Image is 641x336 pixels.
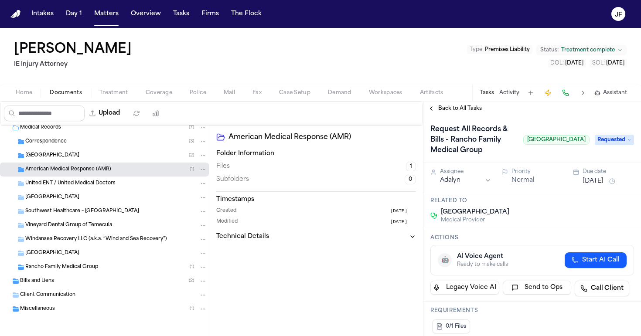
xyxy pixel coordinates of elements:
[216,207,236,215] span: Created
[606,61,624,66] span: [DATE]
[405,175,416,184] span: 0
[427,122,520,157] h1: Request All Records & Bills - Rancho Family Medical Group
[590,59,627,68] button: Edit SOL: 2027-01-29
[25,264,98,271] span: Rancho Family Medical Group
[542,87,554,99] button: Create Immediate Task
[523,135,590,145] span: [GEOGRAPHIC_DATA]
[190,306,194,311] span: ( 1 )
[548,59,586,68] button: Edit DOL: 2025-01-29
[25,250,79,257] span: [GEOGRAPHIC_DATA]
[189,153,194,158] span: ( 2 )
[430,307,634,314] h3: Requirements
[603,89,627,96] span: Assistant
[561,47,615,54] span: Treatment complete
[565,252,627,268] button: Start AI Call
[525,87,537,99] button: Add Task
[25,180,116,187] span: United ENT / United Medical Doctors
[511,176,534,185] button: Normal
[91,6,122,22] button: Matters
[503,281,572,295] button: Send to Ops
[583,168,634,175] div: Due date
[198,6,222,22] button: Firms
[20,124,61,132] span: Medical Records
[406,162,416,171] span: 1
[550,61,564,66] span: DOL :
[423,105,486,112] button: Back to All Tasks
[127,6,164,22] button: Overview
[446,323,466,330] span: 0/1 Files
[430,197,634,204] h3: Related to
[228,132,416,143] h2: American Medical Response (AMR)
[224,89,235,96] span: Mail
[14,42,132,58] button: Edit matter name
[25,222,112,229] span: Vineyard Dental Group of Temecula
[390,218,407,226] span: [DATE]
[607,176,617,187] button: Snooze task
[583,177,603,186] button: [DATE]
[25,236,167,243] span: Windansea Recovery LLC (a.k.a. “Wind and Sea Recovery”)
[25,138,67,146] span: Correspondence
[20,278,54,285] span: Bills and Liens
[441,217,509,224] span: Medical Provider
[28,6,57,22] button: Intakes
[441,256,449,265] span: 🤖
[457,261,508,268] div: Ready to make calls
[170,6,193,22] button: Tasks
[441,208,509,217] span: [GEOGRAPHIC_DATA]
[499,89,519,96] button: Activity
[190,167,194,172] span: ( 1 )
[50,89,82,96] span: Documents
[565,61,583,66] span: [DATE]
[189,278,194,283] span: ( 2 )
[432,319,470,333] button: 0/1 Files
[14,59,135,70] h2: IE Injury Attorney
[440,168,491,175] div: Assignee
[470,47,484,52] span: Type :
[216,232,269,241] h3: Technical Details
[369,89,402,96] span: Workspaces
[20,305,55,313] span: Miscellaneous
[10,10,21,18] a: Home
[189,139,194,144] span: ( 3 )
[594,89,627,96] button: Assistant
[582,256,620,265] span: Start AI Call
[25,194,79,201] span: [GEOGRAPHIC_DATA]
[595,135,634,145] span: Requested
[420,89,443,96] span: Artifacts
[252,89,262,96] span: Fax
[10,10,21,18] img: Finch Logo
[189,125,194,130] span: ( 7 )
[4,105,85,121] input: Search files
[390,207,416,215] button: [DATE]
[390,207,407,215] span: [DATE]
[390,218,416,226] button: [DATE]
[216,175,249,184] span: Subfolders
[62,6,85,22] a: Day 1
[536,45,627,55] button: Change status from Treatment complete
[540,47,559,54] span: Status:
[485,47,530,52] span: Premises Liability
[146,89,172,96] span: Coverage
[592,61,605,66] span: SOL :
[14,42,132,58] h1: [PERSON_NAME]
[190,265,194,269] span: ( 1 )
[328,89,351,96] span: Demand
[16,89,32,96] span: Home
[228,6,265,22] button: The Flock
[216,162,230,171] span: Files
[25,166,111,173] span: American Medical Response (AMR)
[216,195,416,204] h3: Timestamps
[559,87,572,99] button: Make a Call
[438,105,482,112] span: Back to All Tasks
[25,208,139,215] span: Southwest Healthcare – [GEOGRAPHIC_DATA]
[190,89,206,96] span: Police
[511,168,563,175] div: Priority
[480,89,494,96] button: Tasks
[430,281,499,295] button: Legacy Voice AI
